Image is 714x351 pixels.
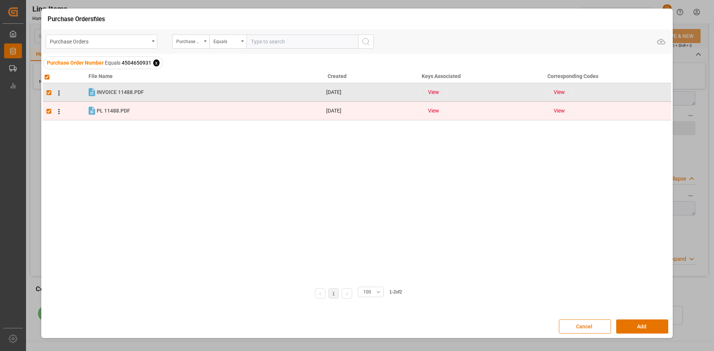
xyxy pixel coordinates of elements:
[50,36,149,46] div: Purchase Orders
[48,15,666,24] h3: Purchase Orders files
[176,36,202,45] div: Purchase Order Number
[326,102,420,120] td: [DATE]
[247,35,358,49] input: Type to search
[546,88,573,97] button: View
[315,288,325,299] li: Previous Page
[616,319,668,334] button: Add
[389,289,402,295] div: 1 - 2 of 2
[547,72,671,80] h4: Corresponding Codes
[358,35,374,49] button: search button
[328,72,420,80] h4: Created
[209,35,247,49] button: open menu
[358,287,384,297] button: open menu
[328,288,339,299] li: 1
[420,107,447,115] button: View
[342,288,352,299] li: Next Page
[97,108,130,114] span: PL 11488.PDF
[47,60,104,66] span: Purchase Order Number
[326,83,420,102] td: [DATE]
[172,35,209,49] button: open menu
[363,289,371,295] span: 100
[420,88,447,97] button: View
[89,72,325,80] h4: File Name
[332,291,335,296] a: 1
[122,60,151,66] span: 4504650931
[422,72,546,80] h4: Keys Associated
[213,36,239,45] div: Equals
[46,35,157,49] button: open menu
[559,319,611,334] button: Cancel
[97,89,144,95] span: INVOICE 11488.PDF
[105,60,120,66] span: Equals
[546,107,573,115] button: View
[153,59,160,66] span: x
